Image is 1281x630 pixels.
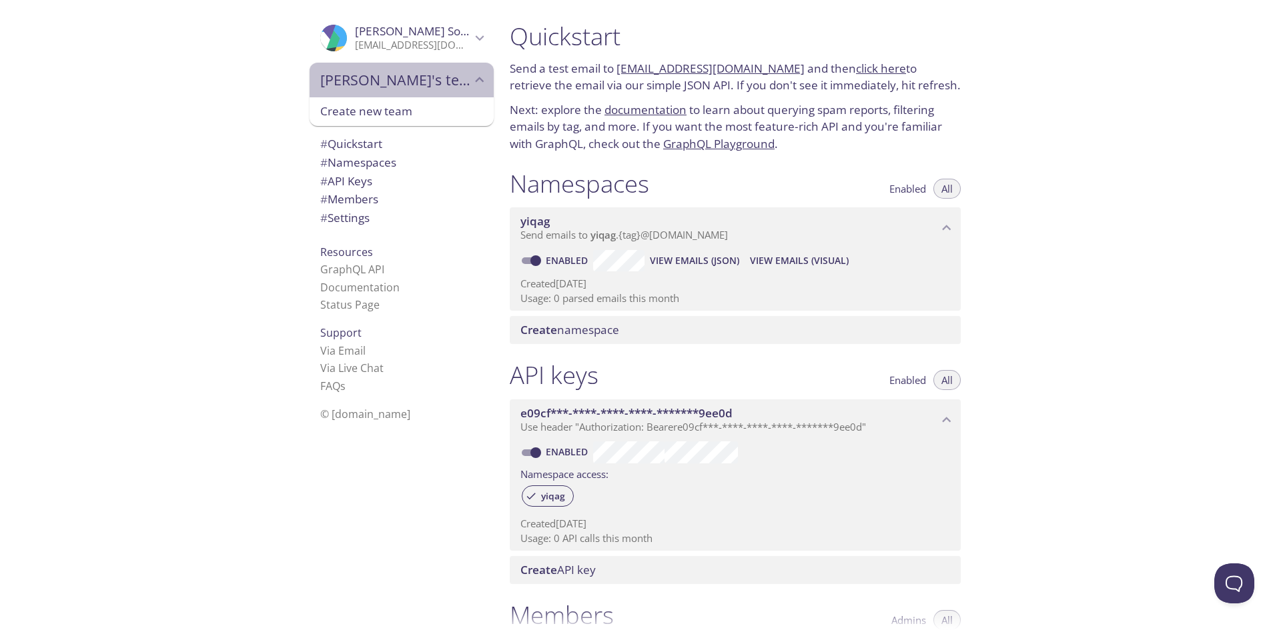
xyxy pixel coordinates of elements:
[510,207,961,249] div: yiqag namespace
[544,445,593,458] a: Enabled
[320,136,382,151] span: Quickstart
[520,322,557,337] span: Create
[320,379,346,393] a: FAQ
[881,370,934,390] button: Enabled
[310,190,494,209] div: Members
[520,291,950,305] p: Usage: 0 parsed emails this month
[510,316,961,344] div: Create namespace
[520,213,550,229] span: yiqag
[320,361,384,375] a: Via Live Chat
[320,71,471,89] span: [PERSON_NAME]'s team
[520,228,728,241] span: Send emails to . {tag} @[DOMAIN_NAME]
[320,173,372,189] span: API Keys
[510,101,961,153] p: Next: explore the to learn about querying spam reports, filtering emails by tag, and more. If you...
[510,21,961,51] h1: Quickstart
[310,209,494,227] div: Team Settings
[310,16,494,60] div: Joshua Soguilon
[320,155,396,170] span: Namespaces
[650,253,739,269] span: View Emails (JSON)
[510,169,649,199] h1: Namespaces
[616,61,805,76] a: [EMAIL_ADDRESS][DOMAIN_NAME]
[544,254,593,267] a: Enabled
[320,173,328,189] span: #
[310,153,494,172] div: Namespaces
[320,280,400,295] a: Documentation
[856,61,906,76] a: click here
[310,135,494,153] div: Quickstart
[750,253,849,269] span: View Emails (Visual)
[745,250,854,271] button: View Emails (Visual)
[520,531,950,545] p: Usage: 0 API calls this month
[320,407,410,421] span: © [DOMAIN_NAME]
[310,97,494,127] div: Create new team
[310,63,494,97] div: Joshua's team
[320,297,380,312] a: Status Page
[310,172,494,191] div: API Keys
[604,102,687,117] a: documentation
[522,485,574,507] div: yiqag
[645,250,745,271] button: View Emails (JSON)
[320,262,384,277] a: GraphQL API
[933,370,961,390] button: All
[533,490,573,502] span: yiqag
[520,463,608,483] label: Namespace access:
[590,228,616,241] span: yiqag
[520,562,557,577] span: Create
[1214,563,1254,603] iframe: Help Scout Beacon - Open
[510,360,598,390] h1: API keys
[933,179,961,199] button: All
[510,60,961,94] p: Send a test email to and then to retrieve the email via our simple JSON API. If you don't see it ...
[510,556,961,584] div: Create API Key
[520,322,619,337] span: namespace
[320,191,378,207] span: Members
[355,39,471,52] p: [EMAIL_ADDRESS][DOMAIN_NAME]
[355,23,493,39] span: [PERSON_NAME] Soguilon
[510,600,614,630] h1: Members
[520,277,950,291] p: Created [DATE]
[520,517,950,531] p: Created [DATE]
[320,136,328,151] span: #
[520,562,596,577] span: API key
[881,179,934,199] button: Enabled
[320,343,366,358] a: Via Email
[320,325,362,340] span: Support
[320,103,483,120] span: Create new team
[320,210,328,225] span: #
[320,155,328,170] span: #
[340,379,346,393] span: s
[320,245,373,259] span: Resources
[663,136,775,151] a: GraphQL Playground
[320,210,370,225] span: Settings
[320,191,328,207] span: #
